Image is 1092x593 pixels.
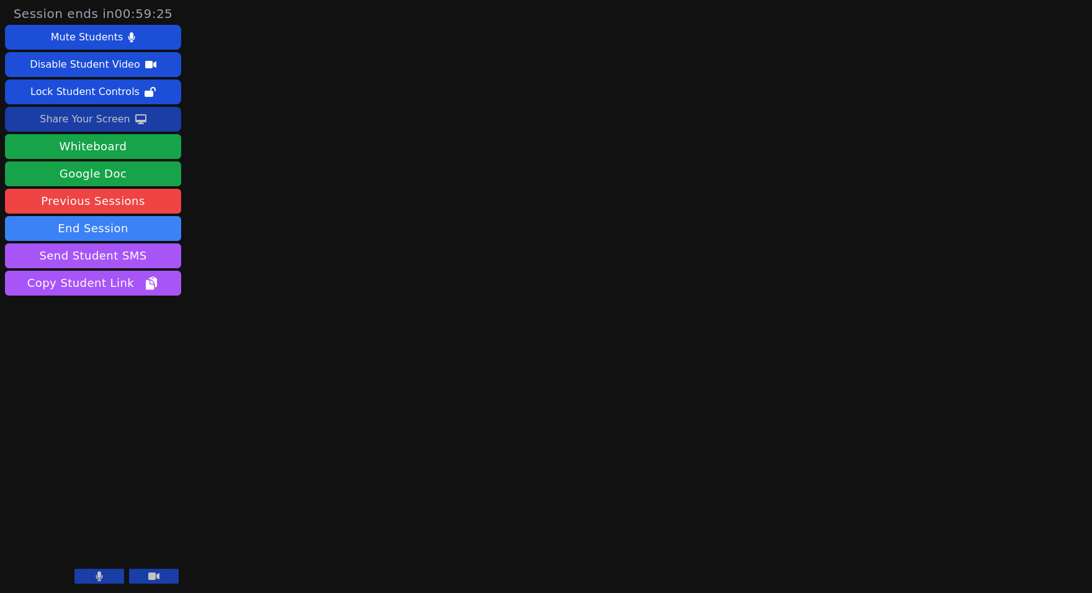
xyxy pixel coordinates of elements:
[5,243,181,268] button: Send Student SMS
[30,82,140,102] div: Lock Student Controls
[5,161,181,186] a: Google Doc
[27,274,159,292] span: Copy Student Link
[14,5,173,22] span: Session ends in
[5,25,181,50] button: Mute Students
[5,271,181,296] button: Copy Student Link
[5,216,181,241] button: End Session
[40,109,130,129] div: Share Your Screen
[5,189,181,214] a: Previous Sessions
[5,134,181,159] button: Whiteboard
[51,27,123,47] div: Mute Students
[115,6,173,21] time: 00:59:25
[5,107,181,132] button: Share Your Screen
[5,79,181,104] button: Lock Student Controls
[5,52,181,77] button: Disable Student Video
[30,55,140,75] div: Disable Student Video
